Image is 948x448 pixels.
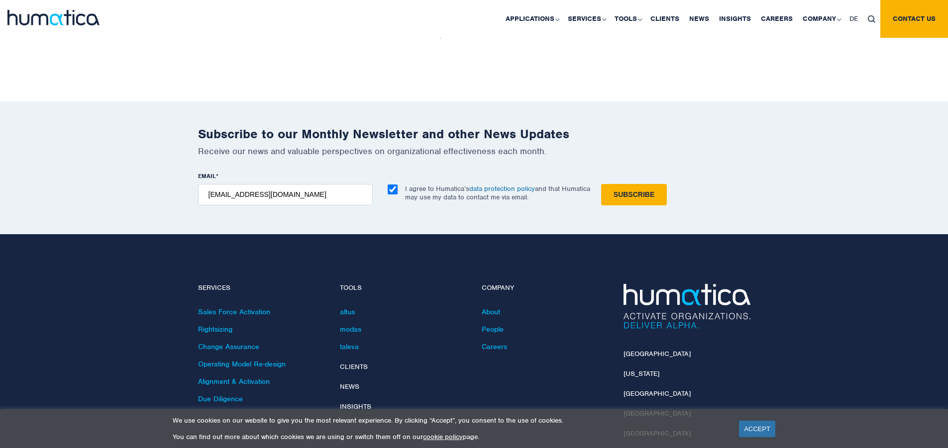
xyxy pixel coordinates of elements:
[198,284,325,292] h4: Services
[482,342,507,351] a: Careers
[340,342,359,351] a: taleva
[601,184,667,205] input: Subscribe
[173,433,727,441] p: You can find out more about which cookies we are using or switch them off on our page.
[405,184,590,201] p: I agree to Humatica’s and that Humatica may use my data to contact me via email.
[482,284,609,292] h4: Company
[624,369,659,378] a: [US_STATE]
[198,377,270,386] a: Alignment & Activation
[340,382,359,391] a: News
[340,402,371,411] a: Insights
[198,172,216,180] span: EMAIL
[868,15,875,23] img: search_icon
[482,307,500,316] a: About
[198,394,243,403] a: Due Diligence
[624,389,691,398] a: [GEOGRAPHIC_DATA]
[849,14,858,23] span: DE
[198,325,232,334] a: Rightsizing
[173,416,727,425] p: We use cookies on our website to give you the most relevant experience. By clicking “Accept”, you...
[340,284,467,292] h4: Tools
[7,10,100,25] img: logo
[739,421,775,437] a: ACCEPT
[624,284,750,329] img: Humatica
[198,146,750,157] p: Receive our news and valuable perspectives on organizational effectiveness each month.
[482,325,504,334] a: People
[388,184,398,194] input: I agree to Humatica’sdata protection policyand that Humatica may use my data to contact me via em...
[624,350,691,358] a: [GEOGRAPHIC_DATA]
[340,362,368,371] a: Clients
[198,359,286,368] a: Operating Model Re-design
[198,342,259,351] a: Change Assurance
[423,433,463,441] a: cookie policy
[198,307,270,316] a: Sales Force Activation
[340,325,361,334] a: modas
[340,307,355,316] a: altus
[198,126,750,142] h2: Subscribe to our Monthly Newsletter and other News Updates
[469,184,535,193] a: data protection policy
[198,184,373,205] input: name@company.com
